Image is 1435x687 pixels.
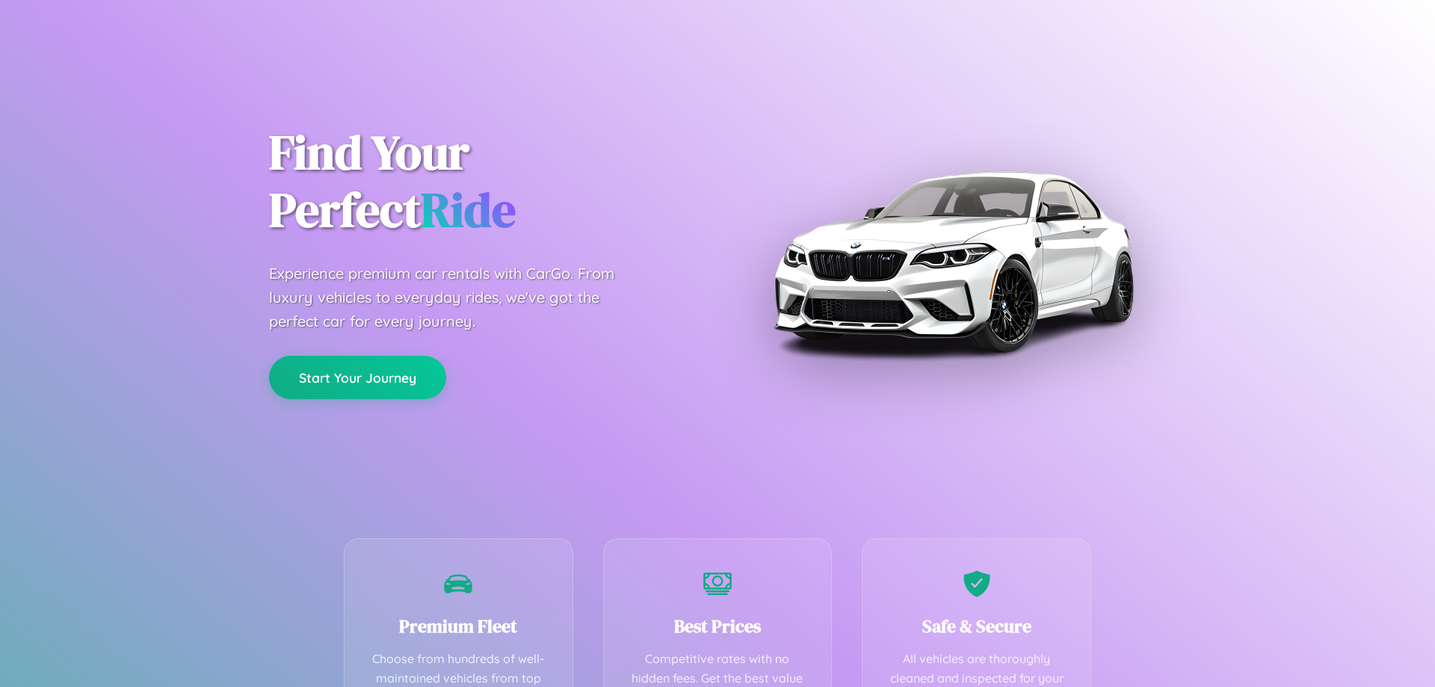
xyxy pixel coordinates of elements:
[367,614,550,638] h3: Premium Fleet
[269,262,643,333] p: Experience premium car rentals with CarGo. From luxury vehicles to everyday rides, we've got the ...
[421,177,516,242] span: Ride
[766,75,1140,449] img: Premium BMW car rental vehicle
[885,614,1068,638] h3: Safe & Secure
[626,614,809,638] h3: Best Prices
[269,356,446,399] button: Start Your Journey
[269,124,695,239] h1: Find Your Perfect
